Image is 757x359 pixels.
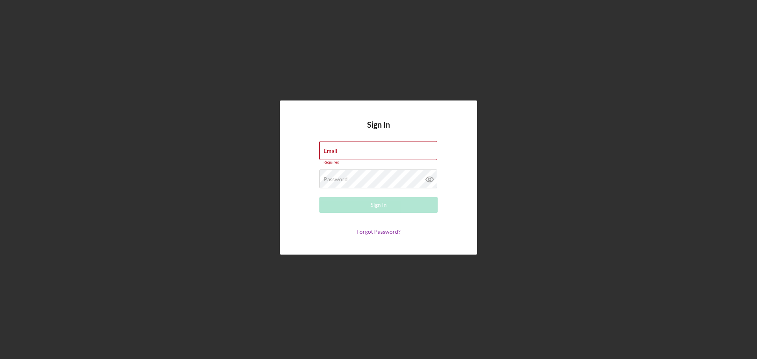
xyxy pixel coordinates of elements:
button: Sign In [319,197,438,213]
div: Required [319,160,438,165]
label: Password [324,176,348,182]
h4: Sign In [367,120,390,141]
a: Forgot Password? [356,228,401,235]
label: Email [324,148,337,154]
div: Sign In [371,197,387,213]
